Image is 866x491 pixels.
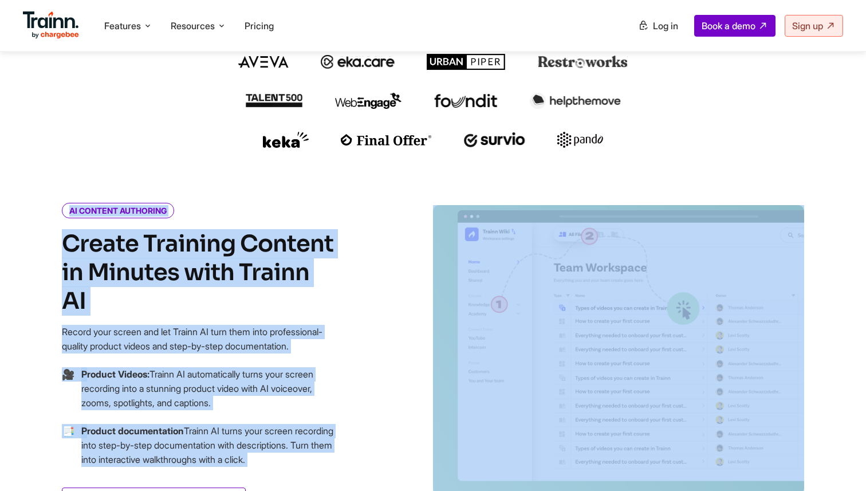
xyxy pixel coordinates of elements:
[62,230,337,316] h2: Create Training Content in Minutes with Trainn AI
[434,94,498,108] img: foundit logo
[694,15,776,37] a: Book a demo
[335,93,401,109] img: webengage logo
[530,93,621,109] img: helpthemove logo
[557,132,603,148] img: pando logo
[702,20,755,32] span: Book a demo
[263,132,309,148] img: keka logo
[81,368,149,380] b: Product Videos:
[23,11,79,39] img: Trainn Logo
[245,20,274,32] a: Pricing
[245,93,302,108] img: talent500 logo
[341,134,432,146] img: finaloffer logo
[427,54,506,70] img: urbanpiper logo
[792,20,823,32] span: Sign up
[238,56,289,68] img: aveva logo
[81,367,337,410] p: Trainn AI automatically turns your screen recording into a stunning product video with AI voiceov...
[631,15,685,36] a: Log in
[809,436,866,491] iframe: Chat Widget
[81,425,184,437] b: Product documentation
[538,56,628,68] img: restroworks logo
[62,424,74,481] span: →
[653,20,678,32] span: Log in
[321,55,395,69] img: ekacare logo
[104,19,141,32] span: Features
[785,15,843,37] a: Sign up
[62,325,337,353] p: Record your screen and let Trainn AI turn them into professional-quality product videos and step-...
[171,19,215,32] span: Resources
[62,367,74,424] span: →
[62,203,174,218] i: AI CONTENT AUTHORING
[81,424,337,467] p: Trainn AI turns your screen recording into step-by-step documentation with descriptions. Turn the...
[464,132,525,147] img: survio logo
